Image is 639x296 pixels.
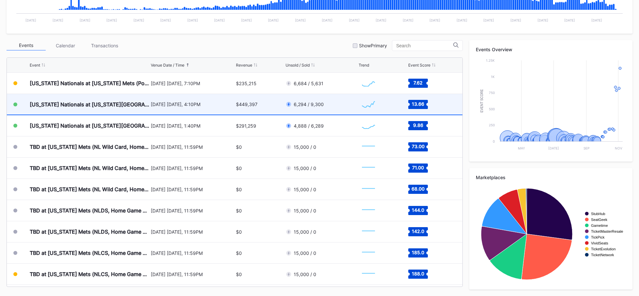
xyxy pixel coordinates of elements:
text: TicketNetwork [591,253,614,257]
svg: Chart title [359,117,378,134]
text: 7.62 [413,80,423,86]
div: $0 [236,208,242,213]
div: [US_STATE] Nationals at [US_STATE][GEOGRAPHIC_DATA] (Long Sleeve T-Shirt Giveaway) [30,101,149,108]
text: [DATE] [214,18,225,22]
text: [DATE] [564,18,575,22]
div: Trend [359,63,369,68]
text: 73.00 [412,144,424,149]
div: Transactions [85,40,124,51]
svg: Chart title [359,96,378,113]
text: [DATE] [510,18,521,22]
div: [DATE] [DATE], 11:59PM [151,187,234,192]
div: $0 [236,250,242,256]
text: 13.66 [412,101,424,106]
svg: Chart title [359,202,378,219]
text: [DATE] [106,18,117,22]
input: Search [396,43,453,48]
text: 750 [489,91,495,95]
svg: Chart title [476,57,626,155]
div: Event [30,63,40,68]
text: [DATE] [25,18,36,22]
text: [DATE] [349,18,360,22]
div: TBD at [US_STATE] Mets (NLCS, Home Game 2) (If Necessary) (Date TBD) [30,271,149,277]
div: Revenue [236,63,252,68]
div: Events Overview [476,47,626,52]
text: [DATE] [80,18,90,22]
div: $0 [236,229,242,235]
text: Event Score [480,89,484,113]
div: Show Primary [359,43,387,48]
svg: Chart title [359,224,378,240]
text: VividSeats [591,241,608,245]
text: 188.0 [412,271,424,276]
div: 15,000 / 0 [294,165,316,171]
text: [DATE] [403,18,413,22]
text: 250 [489,123,495,127]
text: TicketMasterResale [591,229,623,233]
div: TBD at [US_STATE] Mets (NL Wild Card, Home Game 1) (If Necessary) [30,144,149,150]
text: [DATE] [457,18,467,22]
text: [DATE] [268,18,279,22]
div: [DATE] [DATE], 4:10PM [151,101,234,107]
text: 185.0 [412,250,424,255]
div: $0 [236,165,242,171]
div: TBD at [US_STATE] Mets (NLDS, Home Game 1) (If Necessary) (Date TBD) [30,207,149,214]
text: [DATE] [591,18,602,22]
div: Event Score [408,63,430,68]
text: TicketEvolution [591,247,616,251]
div: $291,259 [236,123,256,129]
div: 4,888 / 6,289 [294,123,324,129]
text: [DATE] [133,18,144,22]
div: [DATE] [DATE], 11:59PM [151,229,234,235]
text: SeatGeek [591,218,607,222]
text: [DATE] [483,18,494,22]
svg: Chart title [359,181,378,197]
div: 15,000 / 0 [294,144,316,150]
div: [DATE] [DATE], 11:59PM [151,144,234,150]
div: Marketplaces [476,175,626,180]
div: TBD at [US_STATE] Mets (NLDS, Home Game 2) (If Necessary) (Date TBD) [30,228,149,235]
text: [DATE] [160,18,171,22]
svg: Chart title [359,245,378,261]
div: [US_STATE] Nationals at [US_STATE] Mets (Pop-Up Home Run Apple Giveaway) [30,80,149,86]
text: [DATE] [295,18,306,22]
text: May [518,146,525,150]
div: $0 [236,144,242,150]
text: 144.0 [412,207,424,213]
div: 6,684 / 5,631 [294,81,323,86]
text: [DATE] [322,18,333,22]
text: TickPick [591,235,605,239]
text: 68.00 [412,186,425,192]
text: StubHub [591,212,605,216]
text: 9.86 [413,122,423,128]
div: [DATE] [DATE], 11:59PM [151,272,234,277]
svg: Chart title [359,266,378,282]
div: Events [7,40,46,51]
text: 142.0 [412,228,424,234]
text: 500 [489,107,495,111]
text: 1k [491,75,495,79]
div: TBD at [US_STATE] Mets (NL Wild Card, Home Game 3) (If Necessary) [30,186,149,193]
div: 15,000 / 0 [294,229,316,235]
div: $0 [236,187,242,192]
svg: Chart title [359,75,378,91]
text: [DATE] [376,18,386,22]
text: [DATE] [548,146,559,150]
text: Gametime [591,224,608,227]
div: $235,215 [236,81,257,86]
text: Nov [615,146,622,150]
div: 15,000 / 0 [294,250,316,256]
svg: Chart title [476,185,626,283]
div: [DATE] [DATE], 11:59PM [151,165,234,171]
svg: Chart title [359,160,378,176]
div: Unsold / Sold [286,63,310,68]
div: Calendar [46,40,85,51]
text: 71.00 [412,165,424,170]
text: Sep [584,146,589,150]
div: 15,000 / 0 [294,208,316,213]
div: Venue Date / Time [151,63,184,68]
text: [DATE] [53,18,63,22]
text: 1.25k [486,58,495,62]
div: [DATE] [DATE], 11:59PM [151,208,234,213]
text: [DATE] [538,18,548,22]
